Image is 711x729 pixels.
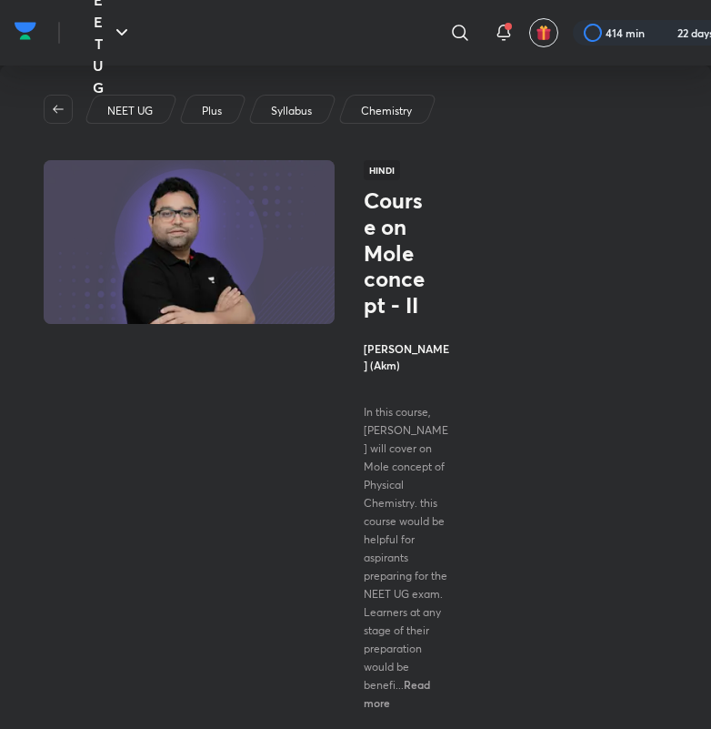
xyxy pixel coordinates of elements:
[364,187,426,319] h1: Course on Mole concept - II
[271,103,312,119] p: Syllabus
[529,18,558,47] button: avatar
[364,340,449,373] h4: [PERSON_NAME] (Akm)
[364,677,430,710] span: Read more
[358,103,416,119] a: Chemistry
[199,103,225,119] a: Plus
[107,103,153,119] p: NEET UG
[41,158,337,326] img: Thumbnail
[15,17,36,49] a: Company Logo
[364,160,400,180] span: Hindi
[361,103,412,119] p: Chemistry
[268,103,315,119] a: Syllabus
[105,103,156,119] a: NEET UG
[202,103,222,119] p: Plus
[364,405,448,692] span: In this course, [PERSON_NAME] will cover on Mole concept of Physical Chemistry. this course would...
[656,24,674,42] img: streak
[536,25,552,41] img: avatar
[15,17,36,45] img: Company Logo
